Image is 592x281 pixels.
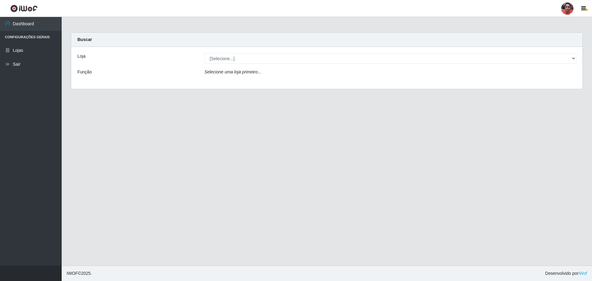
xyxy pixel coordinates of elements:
[578,271,587,276] a: iWof
[77,37,92,42] strong: Buscar
[67,271,78,276] span: IWOF
[204,69,261,74] i: Selecione uma loja primeiro...
[545,270,587,277] span: Desenvolvido por
[10,5,38,12] img: CoreUI Logo
[67,270,92,277] span: © 2025 .
[77,69,92,75] label: Função
[77,53,85,60] label: Loja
